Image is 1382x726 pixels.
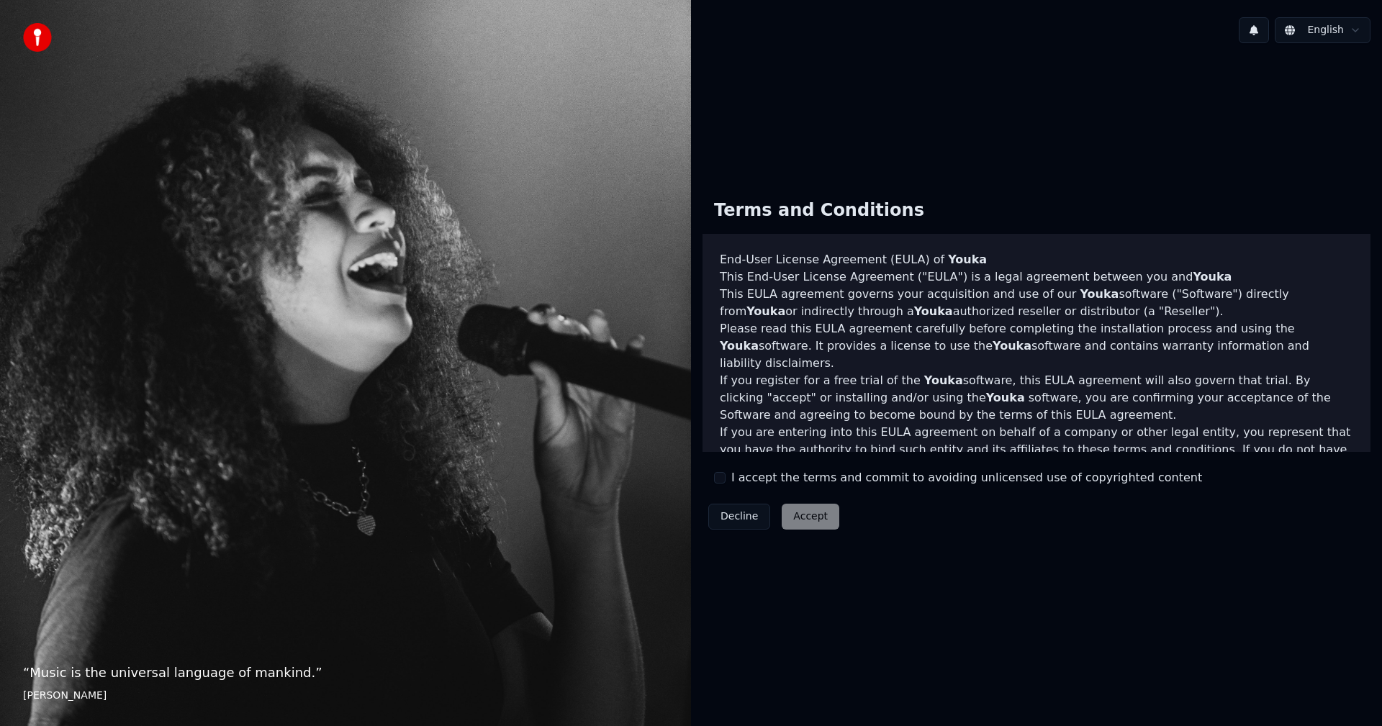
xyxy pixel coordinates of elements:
[23,23,52,52] img: youka
[924,373,963,387] span: Youka
[731,469,1202,486] label: I accept the terms and commit to avoiding unlicensed use of copyrighted content
[720,286,1353,320] p: This EULA agreement governs your acquisition and use of our software ("Software") directly from o...
[720,372,1353,424] p: If you register for a free trial of the software, this EULA agreement will also govern that trial...
[720,339,759,353] span: Youka
[1193,270,1232,283] span: Youka
[23,689,668,703] footer: [PERSON_NAME]
[720,320,1353,372] p: Please read this EULA agreement carefully before completing the installation process and using th...
[746,304,785,318] span: Youka
[914,304,953,318] span: Youka
[1080,287,1119,301] span: Youka
[720,251,1353,268] h3: End-User License Agreement (EULA) of
[993,339,1031,353] span: Youka
[948,253,987,266] span: Youka
[986,391,1025,404] span: Youka
[720,268,1353,286] p: This End-User License Agreement ("EULA") is a legal agreement between you and
[708,504,770,530] button: Decline
[23,663,668,683] p: “ Music is the universal language of mankind. ”
[720,424,1353,493] p: If you are entering into this EULA agreement on behalf of a company or other legal entity, you re...
[703,188,936,234] div: Terms and Conditions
